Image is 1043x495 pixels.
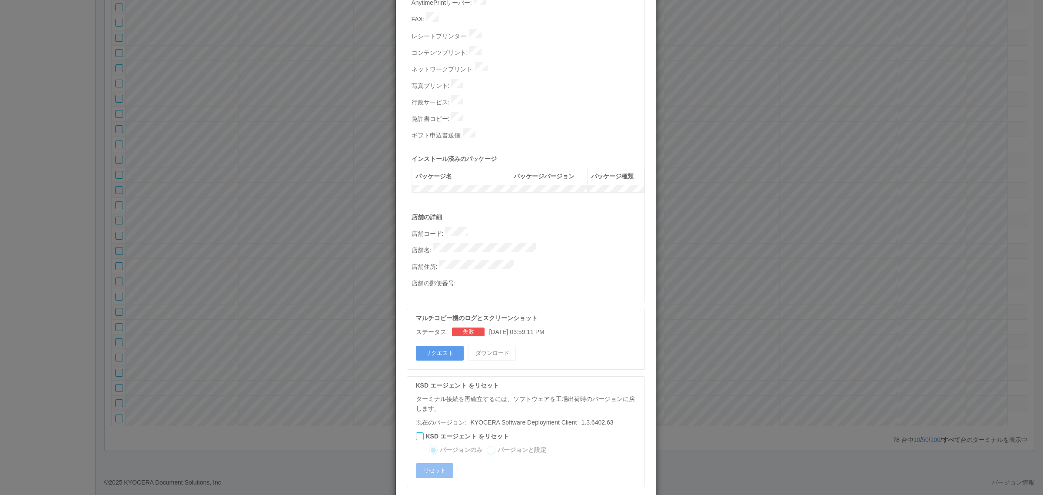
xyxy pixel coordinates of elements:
[514,172,584,181] div: パッケージバージョン
[470,419,577,426] span: KYOCERA Software Deployment Client
[412,276,644,288] p: 店舗の郵便番号 :
[591,172,640,181] div: パッケージ種類
[412,227,644,239] p: 店舗コード :
[468,346,516,361] button: ダウンロード
[416,381,640,390] p: KSD エージェント をリセット
[416,395,640,413] p: ターミナル接続を再確立するには、ソフトウェアを工場出荷時のバージョンに戻します。
[416,328,640,337] div: [DATE] 03:59:11 PM
[416,314,640,323] p: マルチコピー機のログとスクリーンショット
[412,79,644,91] p: 写真プリント :
[416,463,453,478] button: リセット
[412,29,644,41] p: レシートプリンター :
[412,12,644,24] p: FAX :
[412,260,644,272] p: 店舗住所 :
[415,172,506,181] div: パッケージ名
[412,62,644,74] p: ネットワークプリント :
[412,154,644,164] p: インストール済みのパッケージ
[412,213,644,222] p: 店舗の詳細
[412,46,644,58] p: コンテンツプリント :
[498,445,546,455] label: バージョンと設定
[426,432,509,441] label: KSD エージェント をリセット
[416,418,640,427] p: 現在のバージョン:
[412,95,644,107] p: 行政サービス :
[466,419,613,426] span: 1.3.6402.63
[412,112,644,124] p: 免許書コピー :
[416,346,464,361] button: リクエスト
[440,445,482,455] label: バージョンのみ
[416,328,448,337] p: ステータス:
[412,128,644,140] p: ギフト申込書送信 :
[412,243,644,255] p: 店舗名 :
